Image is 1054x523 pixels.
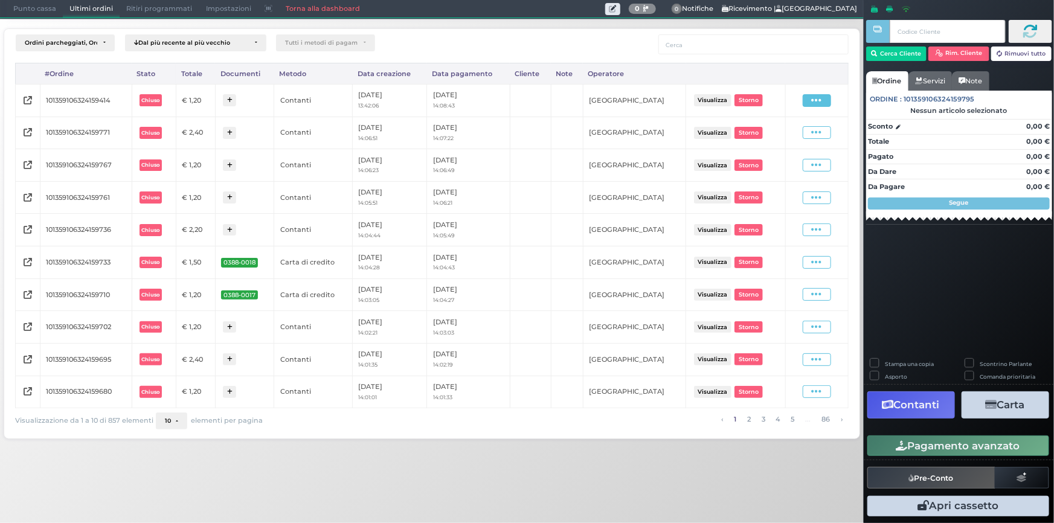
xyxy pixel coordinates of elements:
b: Chiuso [141,324,159,330]
td: [GEOGRAPHIC_DATA] [583,376,686,408]
td: 101359106324159414 [40,84,132,117]
td: € 1,20 [176,311,215,344]
span: Impostazioni [199,1,258,18]
td: Contanti [274,149,353,182]
span: Punto cassa [7,1,63,18]
span: 0388-0017 [221,290,258,300]
div: Cliente [510,63,551,84]
b: Chiuso [141,227,159,233]
button: Visualizza [694,127,731,138]
small: 14:07:22 [433,135,454,141]
strong: Da Pagare [868,182,905,191]
div: Operatore [583,63,686,84]
button: Visualizza [694,94,731,106]
strong: Pagato [868,152,893,161]
label: Stampa una copia [885,360,934,368]
td: [GEOGRAPHIC_DATA] [583,278,686,311]
a: pagina successiva [838,412,846,426]
small: 14:02:21 [358,329,378,336]
small: 14:04:28 [358,264,380,271]
td: € 2,40 [176,343,215,376]
div: Data pagamento [427,63,510,84]
span: 101359106324159795 [904,94,975,104]
td: € 2,20 [176,214,215,246]
div: elementi per pagina [156,412,263,429]
strong: 0,00 € [1026,182,1050,191]
td: Contanti [274,376,353,408]
button: Visualizza [694,159,731,171]
button: Visualizza [694,321,731,333]
td: € 1,20 [176,376,215,408]
small: 14:04:27 [433,297,454,303]
td: [DATE] [427,84,510,117]
td: Contanti [274,84,353,117]
small: 14:01:01 [358,394,377,400]
button: Cerca Cliente [866,47,927,61]
b: Chiuso [141,292,159,298]
button: Storno [734,224,762,236]
button: Pre-Conto [867,467,995,489]
button: Tutti i metodi di pagamento [276,34,375,51]
button: Storno [734,159,762,171]
td: Contanti [274,311,353,344]
button: Pagamento avanzato [867,435,1049,456]
button: Visualizza [694,224,731,236]
td: 101359106324159695 [40,343,132,376]
b: 0 [635,4,640,13]
a: alla pagina 1 [730,412,739,426]
input: Codice Cliente [890,20,1005,43]
div: Ordini parcheggiati, Ordini aperti, Ordini chiusi [25,39,97,47]
a: alla pagina 3 [758,412,768,426]
td: € 1,20 [176,278,215,311]
button: Contanti [867,391,955,419]
td: € 1,20 [176,149,215,182]
a: Note [952,71,989,91]
strong: 0,00 € [1026,152,1050,161]
a: Torna alla dashboard [279,1,367,18]
div: Note [551,63,583,84]
td: [GEOGRAPHIC_DATA] [583,84,686,117]
div: Documenti [215,63,274,84]
td: Carta di credito [274,246,353,279]
a: Servizi [908,71,952,91]
td: € 1,20 [176,84,215,117]
a: alla pagina 2 [744,412,754,426]
td: Contanti [274,117,353,149]
td: [DATE] [427,278,510,311]
b: Chiuso [141,97,159,103]
button: Dal più recente al più vecchio [125,34,266,51]
td: 101359106324159733 [40,246,132,279]
label: Comanda prioritaria [980,373,1036,380]
small: 14:01:33 [433,394,452,400]
button: Visualizza [694,191,731,203]
small: 14:02:19 [433,361,452,368]
td: [DATE] [352,343,426,376]
td: [GEOGRAPHIC_DATA] [583,117,686,149]
small: 14:06:23 [358,167,379,173]
button: Ordini parcheggiati, Ordini aperti, Ordini chiusi [16,34,115,51]
td: 101359106324159680 [40,376,132,408]
b: Chiuso [141,356,159,362]
td: 101359106324159702 [40,311,132,344]
td: 101359106324159771 [40,117,132,149]
td: Carta di credito [274,278,353,311]
input: Cerca [658,34,849,54]
small: 14:05:49 [433,232,454,239]
div: Metodo [274,63,353,84]
td: Contanti [274,343,353,376]
td: [GEOGRAPHIC_DATA] [583,214,686,246]
td: [DATE] [352,311,426,344]
button: Storno [734,127,762,138]
button: Visualizza [694,386,731,397]
td: [DATE] [427,214,510,246]
td: [DATE] [427,246,510,279]
button: Visualizza [694,257,731,268]
td: [GEOGRAPHIC_DATA] [583,343,686,376]
small: 14:03:03 [433,329,454,336]
a: alla pagina 4 [773,412,783,426]
td: [DATE] [427,181,510,214]
small: 13:42:06 [358,102,379,109]
button: Storno [734,321,762,333]
button: Storno [734,353,762,365]
small: 14:01:35 [358,361,378,368]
